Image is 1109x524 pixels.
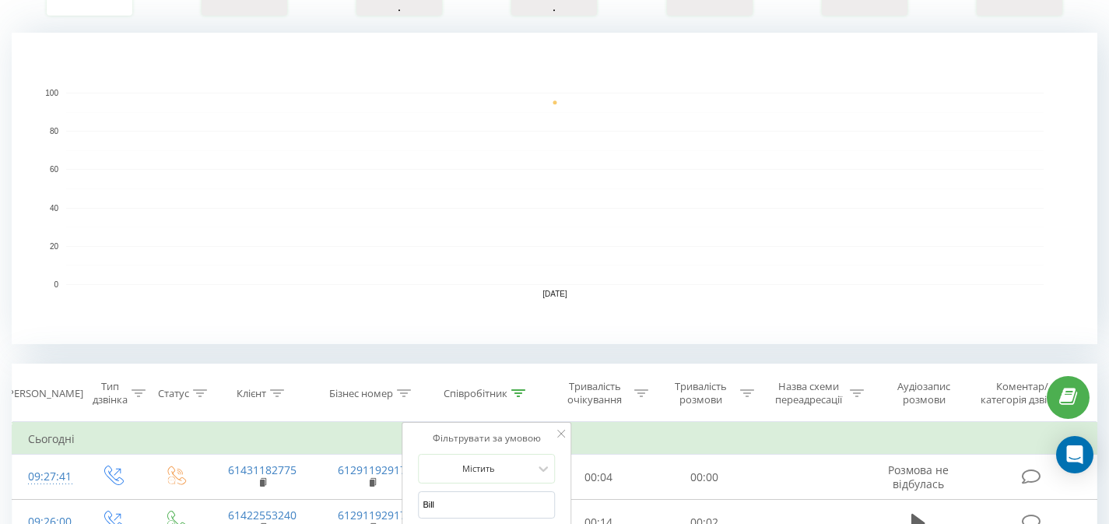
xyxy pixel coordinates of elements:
[546,455,651,500] td: 00:04
[418,491,555,519] input: Введіть значення
[338,462,406,477] a: 61291192917
[418,431,555,446] div: Фільтрувати за умовою
[228,508,297,522] a: 61422553240
[54,280,58,289] text: 0
[237,387,266,400] div: Клієнт
[651,455,757,500] td: 00:00
[666,380,736,406] div: Тривалість розмови
[93,380,128,406] div: Тип дзвінка
[772,380,847,406] div: Назва схеми переадресації
[50,242,59,251] text: 20
[444,387,507,400] div: Співробітник
[338,508,406,522] a: 61291192917
[1056,436,1093,473] div: Open Intercom Messenger
[12,424,1097,455] td: Сьогодні
[560,380,630,406] div: Тривалість очікування
[888,462,949,491] span: Розмова не відбулась
[50,204,59,213] text: 40
[228,462,297,477] a: 61431182775
[12,33,1097,344] svg: A chart.
[882,380,966,406] div: Аудіозапис розмови
[45,89,58,97] text: 100
[977,380,1068,406] div: Коментар/категорія дзвінка
[50,127,59,135] text: 80
[329,387,393,400] div: Бізнес номер
[158,387,189,400] div: Статус
[28,462,65,492] div: 09:27:41
[50,166,59,174] text: 60
[542,290,567,298] text: [DATE]
[5,387,83,400] div: [PERSON_NAME]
